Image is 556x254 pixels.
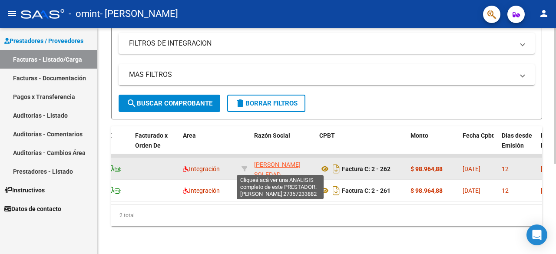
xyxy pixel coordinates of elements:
[126,99,212,107] span: Buscar Comprobante
[179,126,238,165] datatable-header-cell: Area
[69,4,100,23] span: - omint
[129,70,514,79] mat-panel-title: MAS FILTROS
[539,8,549,19] mat-icon: person
[129,39,514,48] mat-panel-title: FILTROS DE INTEGRACION
[119,64,535,85] mat-expansion-panel-header: MAS FILTROS
[111,205,542,226] div: 2 total
[502,132,532,149] span: Días desde Emisión
[342,165,391,172] strong: Factura C: 2 - 262
[502,165,509,172] span: 12
[463,165,480,172] span: [DATE]
[254,160,312,178] div: 27357233882
[4,36,83,46] span: Prestadores / Proveedores
[254,183,301,200] span: [PERSON_NAME] SOLEDAD
[4,204,61,214] span: Datos de contacto
[331,162,342,176] i: Descargar documento
[183,165,220,172] span: Integración
[498,126,537,165] datatable-header-cell: Días desde Emisión
[4,185,45,195] span: Instructivos
[183,132,196,139] span: Area
[316,126,407,165] datatable-header-cell: CPBT
[235,98,245,109] mat-icon: delete
[119,33,535,54] mat-expansion-panel-header: FILTROS DE INTEGRACION
[135,132,168,149] span: Facturado x Orden De
[251,126,316,165] datatable-header-cell: Razón Social
[410,132,428,139] span: Monto
[463,187,480,194] span: [DATE]
[319,132,335,139] span: CPBT
[235,99,298,107] span: Borrar Filtros
[126,98,137,109] mat-icon: search
[463,132,494,139] span: Fecha Cpbt
[132,126,179,165] datatable-header-cell: Facturado x Orden De
[459,126,498,165] datatable-header-cell: Fecha Cpbt
[7,8,17,19] mat-icon: menu
[254,161,301,178] span: [PERSON_NAME] SOLEDAD
[526,224,547,245] div: Open Intercom Messenger
[502,187,509,194] span: 12
[227,95,305,112] button: Borrar Filtros
[100,4,178,23] span: - [PERSON_NAME]
[407,126,459,165] datatable-header-cell: Monto
[183,187,220,194] span: Integración
[119,95,220,112] button: Buscar Comprobante
[254,132,290,139] span: Razón Social
[410,187,443,194] strong: $ 98.964,88
[342,187,391,194] strong: Factura C: 2 - 261
[254,181,312,200] div: 27357233882
[331,184,342,198] i: Descargar documento
[410,165,443,172] strong: $ 98.964,88
[97,126,132,165] datatable-header-cell: CAE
